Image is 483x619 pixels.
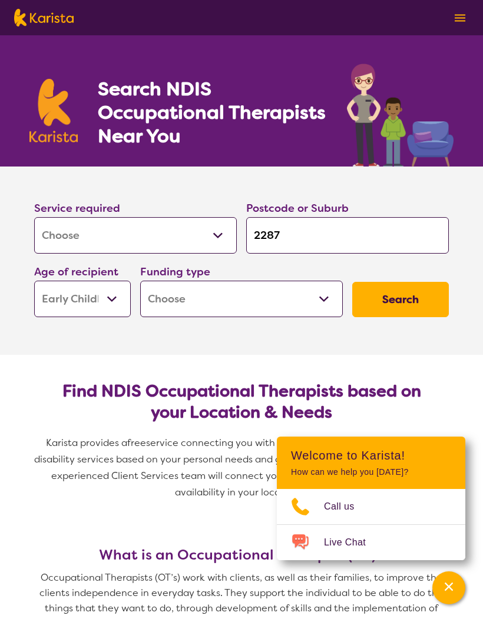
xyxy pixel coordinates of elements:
[347,64,454,167] img: occupational-therapy
[277,437,465,560] div: Channel Menu
[140,265,210,279] label: Funding type
[44,381,439,423] h2: Find NDIS Occupational Therapists based on your Location & Needs
[14,9,74,26] img: Karista logo
[324,534,380,551] span: Live Chat
[34,265,118,279] label: Age of recipient
[324,498,369,515] span: Call us
[29,547,454,563] h3: What is an Occupational Therapist (OT)?
[246,201,349,215] label: Postcode or Suburb
[98,77,327,148] h1: Search NDIS Occupational Therapists Near You
[127,437,146,449] span: free
[277,489,465,560] ul: Choose channel
[34,201,120,215] label: Service required
[291,448,451,462] h2: Welcome to Karista!
[34,437,451,498] span: service connecting you with Occupational Therapists and other disability services based on your p...
[455,14,465,22] img: menu
[432,571,465,604] button: Channel Menu
[352,282,449,317] button: Search
[291,467,451,477] p: How can we help you [DATE]?
[246,217,449,254] input: Type
[29,79,78,142] img: Karista logo
[46,437,127,449] span: Karista provides a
